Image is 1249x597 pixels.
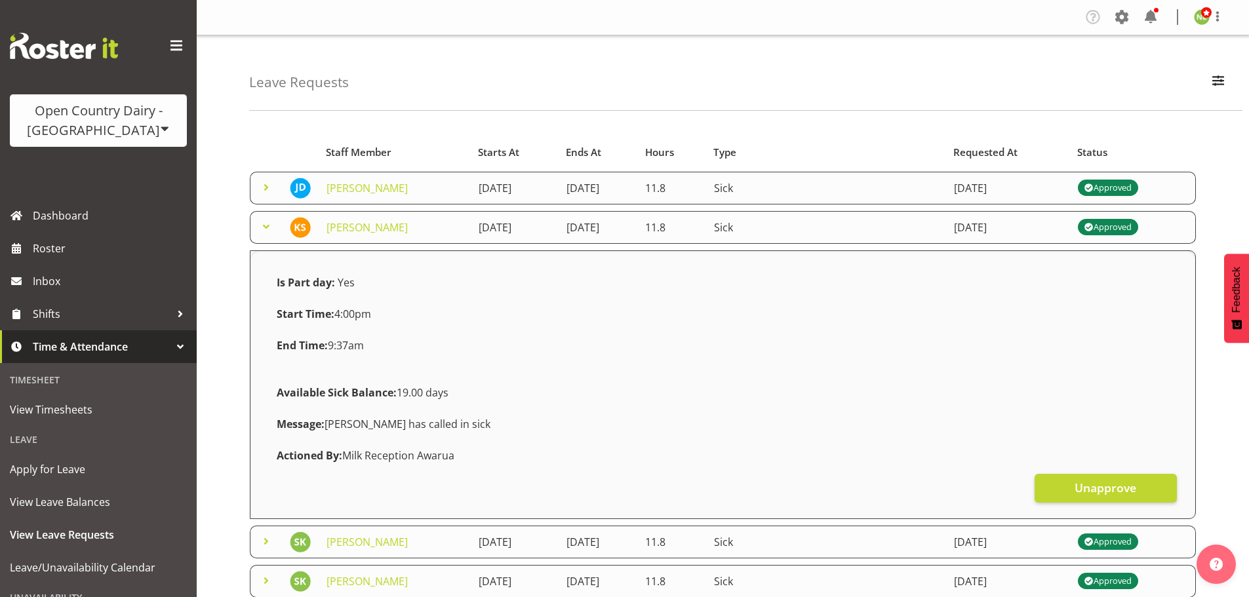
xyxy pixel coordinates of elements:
div: Approved [1084,534,1132,550]
span: Ends At [566,145,601,160]
strong: Message: [277,417,325,431]
strong: Is Part day: [277,275,335,290]
a: [PERSON_NAME] [327,535,408,549]
img: nicole-lloyd7454.jpg [1194,9,1210,25]
img: Rosterit website logo [10,33,118,59]
div: Approved [1084,573,1132,589]
a: [PERSON_NAME] [327,181,408,195]
button: Unapprove [1035,474,1177,503]
span: Roster [33,239,190,258]
span: Apply for Leave [10,459,187,479]
span: View Timesheets [10,400,187,419]
span: Status [1077,145,1107,160]
button: Feedback - Show survey [1224,254,1249,343]
span: Type [713,145,736,160]
td: [DATE] [559,172,637,204]
span: Feedback [1231,267,1242,313]
div: Approved [1084,220,1132,235]
div: 19.00 days [269,377,1177,408]
span: Hours [645,145,674,160]
td: 11.8 [637,211,706,244]
img: steffan-kennard9760.jpg [290,571,311,592]
td: [DATE] [559,526,637,558]
td: 11.8 [637,526,706,558]
a: Apply for Leave [3,453,193,486]
span: Leave/Unavailability Calendar [10,558,187,577]
div: Timesheet [3,366,193,393]
span: 4:00pm [277,307,371,321]
span: View Leave Requests [10,525,187,545]
strong: Actioned By: [277,448,342,463]
td: [DATE] [471,172,559,204]
div: Milk Reception Awarua [269,440,1177,471]
span: 9:37am [277,338,364,353]
span: Staff Member [326,145,391,160]
span: Starts At [478,145,519,160]
td: [DATE] [946,526,1070,558]
div: [PERSON_NAME] has called in sick [269,408,1177,440]
a: View Leave Requests [3,518,193,551]
a: [PERSON_NAME] [327,220,408,235]
strong: Available Sick Balance: [277,385,397,400]
td: Sick [706,172,946,204]
button: Filter Employees [1204,68,1232,97]
strong: End Time: [277,338,328,353]
span: View Leave Balances [10,492,187,512]
a: Leave/Unavailability Calendar [3,551,193,584]
div: Approved [1084,180,1132,196]
td: 11.8 [637,172,706,204]
span: Requested At [953,145,1018,160]
img: help-xxl-2.png [1210,558,1223,571]
td: [DATE] [946,211,1070,244]
td: Sick [706,211,946,244]
img: steffan-kennard9760.jpg [290,531,311,552]
a: View Timesheets [3,393,193,426]
span: Dashboard [33,206,190,225]
a: [PERSON_NAME] [327,574,408,588]
span: Time & Attendance [33,337,170,356]
span: Unapprove [1075,479,1136,496]
img: john-dalton7431.jpg [290,178,311,199]
td: [DATE] [471,211,559,244]
td: [DATE] [946,172,1070,204]
div: Leave [3,426,193,453]
div: Open Country Dairy - [GEOGRAPHIC_DATA] [23,101,174,140]
td: [DATE] [559,211,637,244]
h4: Leave Requests [249,75,349,90]
span: Inbox [33,271,190,291]
span: Shifts [33,304,170,324]
span: Yes [338,275,355,290]
td: [DATE] [471,526,559,558]
a: View Leave Balances [3,486,193,518]
strong: Start Time: [277,307,334,321]
td: Sick [706,526,946,558]
img: kevin-stuck7439.jpg [290,217,311,238]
